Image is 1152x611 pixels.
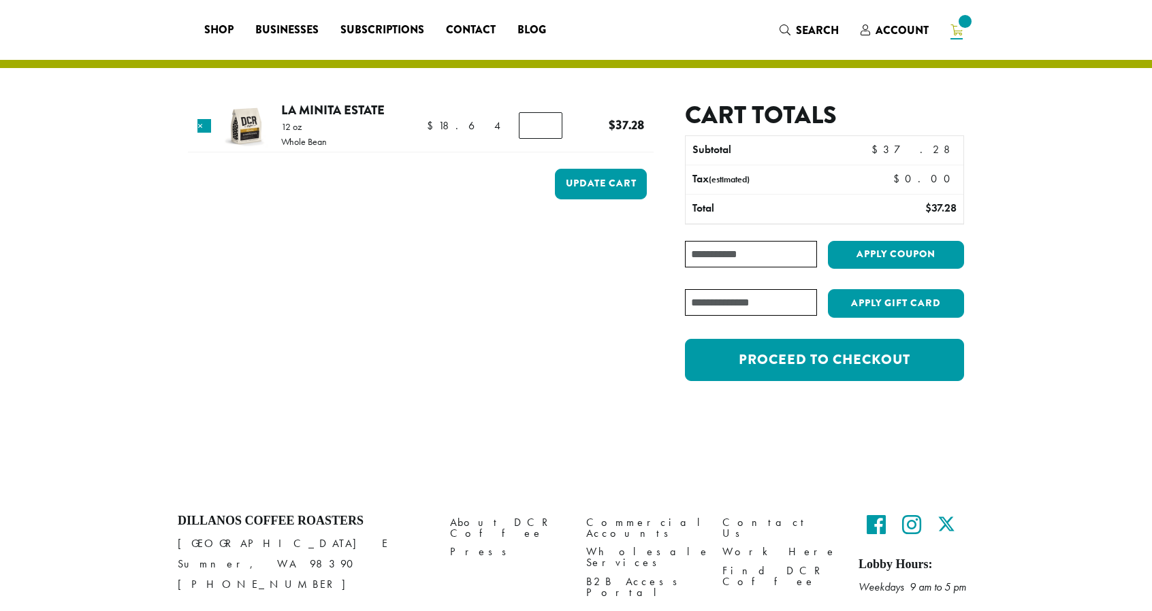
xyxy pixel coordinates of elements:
[255,22,319,39] span: Businesses
[224,104,268,148] img: La Minita Estate
[517,22,546,39] span: Blog
[586,543,702,572] a: Wholesale Services
[828,289,964,318] button: Apply Gift Card
[686,195,852,223] th: Total
[859,580,966,594] em: Weekdays 9 am to 5 pm
[555,169,647,199] button: Update cart
[609,116,644,134] bdi: 37.28
[893,171,905,186] span: $
[586,572,702,601] a: B2B Access Portal
[197,119,211,133] a: Remove this item
[893,171,957,186] bdi: 0.00
[450,543,566,561] a: Press
[850,19,940,42] a: Account
[435,19,507,41] a: Contact
[859,557,974,572] h5: Lobby Hours:
[686,165,882,194] th: Tax
[178,533,430,595] p: [GEOGRAPHIC_DATA] E Sumner, WA 98390 [PHONE_NUMBER]
[281,122,327,131] p: 12 oz
[178,514,430,529] h4: Dillanos Coffee Roasters
[709,174,750,185] small: (estimated)
[722,514,838,543] a: Contact Us
[204,22,234,39] span: Shop
[925,201,931,215] span: $
[281,101,385,119] a: La Minita Estate
[722,561,838,591] a: Find DCR Coffee
[244,19,330,41] a: Businesses
[507,19,557,41] a: Blog
[193,19,244,41] a: Shop
[828,241,964,269] button: Apply coupon
[871,142,957,156] bdi: 37.28
[686,136,852,165] th: Subtotal
[340,22,424,39] span: Subscriptions
[876,22,929,38] span: Account
[685,101,964,130] h2: Cart totals
[722,543,838,561] a: Work Here
[586,514,702,543] a: Commercial Accounts
[330,19,435,41] a: Subscriptions
[281,137,327,146] p: Whole Bean
[519,112,562,138] input: Product quantity
[446,22,496,39] span: Contact
[427,118,502,133] bdi: 18.64
[685,339,964,381] a: Proceed to checkout
[796,22,839,38] span: Search
[450,514,566,543] a: About DCR Coffee
[925,201,957,215] bdi: 37.28
[609,116,615,134] span: $
[427,118,438,133] span: $
[871,142,883,156] span: $
[769,19,850,42] a: Search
